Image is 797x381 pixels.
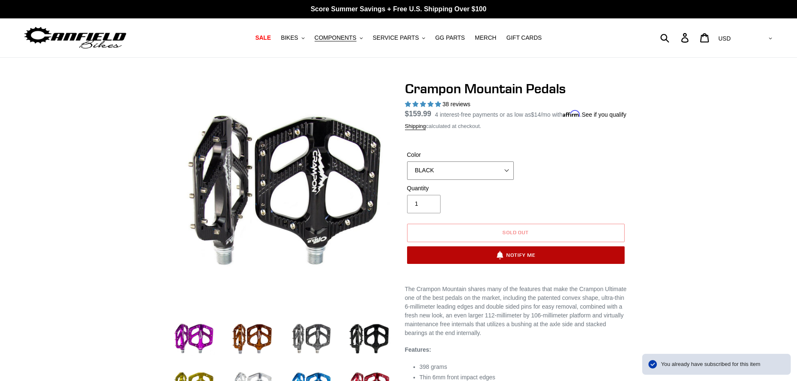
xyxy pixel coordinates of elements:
span: $14 [531,111,541,118]
strong: Features: [405,346,431,353]
li: 398 grams [420,363,627,371]
a: SALE [251,32,275,43]
label: Color [407,151,514,159]
span: SERVICE PARTS [373,34,419,41]
button: Notify Me [407,246,625,264]
span: MERCH [475,34,496,41]
button: BIKES [277,32,308,43]
a: See if you qualify - Learn more about Affirm Financing (opens in modal) [582,111,626,118]
input: Search [665,28,686,47]
button: SERVICE PARTS [369,32,429,43]
p: 4 interest-free payments or as low as /mo with . [435,108,627,119]
button: Sold out [407,224,625,242]
a: GIFT CARDS [502,32,546,43]
div: You already have subscribed for this item [642,354,791,375]
img: Load image into Gallery viewer, bronze [229,316,275,362]
a: MERCH [471,32,500,43]
img: toast-check icon [648,360,657,368]
button: COMPONENTS [310,32,367,43]
span: GG PARTS [435,34,465,41]
span: Sold out [502,229,529,235]
a: GG PARTS [431,32,469,43]
span: Affirm [563,110,580,117]
img: Load image into Gallery viewer, purple [171,316,217,362]
span: GIFT CARDS [506,34,542,41]
img: Load image into Gallery viewer, stealth [346,316,392,362]
span: 4.97 stars [405,101,443,107]
span: COMPONENTS [315,34,356,41]
h1: Crampon Mountain Pedals [405,81,627,97]
div: calculated at checkout. [405,122,627,130]
span: BIKES [281,34,298,41]
span: $159.99 [405,110,431,118]
p: The Crampon Mountain shares many of the features that make the Crampon Ultimate one of the best p... [405,285,627,338]
img: Canfield Bikes [23,25,128,51]
label: Quantity [407,184,514,193]
a: Shipping [405,123,426,130]
img: Load image into Gallery viewer, grey [288,316,334,362]
span: SALE [255,34,271,41]
span: 38 reviews [442,101,470,107]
